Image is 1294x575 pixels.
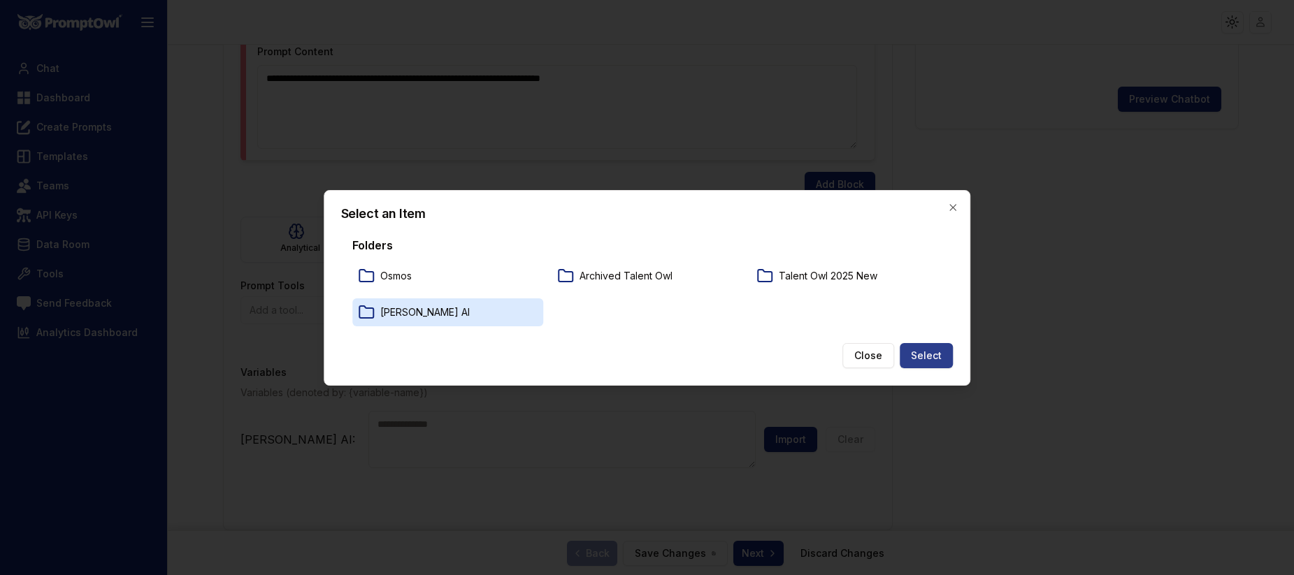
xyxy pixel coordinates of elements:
button: Close [842,343,894,368]
h3: Folders [352,237,942,254]
p: Osmos [380,269,412,283]
p: [PERSON_NAME] AI [380,305,470,319]
p: Talent Owl 2025 New [779,269,877,283]
h2: Select an Item [341,208,954,220]
button: Select [900,343,953,368]
p: Archived Talent Owl [580,269,673,283]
